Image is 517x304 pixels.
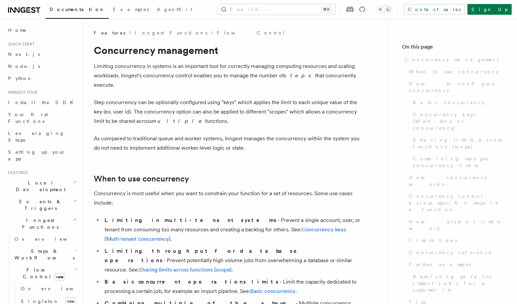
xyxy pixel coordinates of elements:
[8,52,40,57] span: Next.js
[103,246,362,275] li: - Prevent potentially high volume jobs from overwhelming a database or similar resource. See: .
[12,248,75,261] span: Steps & Workflows
[410,271,504,296] a: Restricting parallel import jobs for a customer id
[18,283,79,295] a: Overview
[94,174,189,183] a: When to use concurrency
[12,267,74,280] span: Flow Control
[409,80,504,94] span: How to configure concurrency
[5,179,73,193] span: Local Development
[410,108,504,134] a: Concurrency keys (Multi-tenant concurrency)
[409,68,499,75] span: When to use concurrency
[46,2,109,19] a: Documentation
[409,237,457,244] span: Limitations
[410,153,504,171] a: Combining multiple concurrency limits
[103,216,362,244] li: - Prevent a single account, user, or tenant from consuming too many resources and creating a back...
[135,29,207,36] a: Inngest Functions
[467,4,512,15] a: Sign Up
[103,277,362,296] li: - Limit the capacity dedicated to processing a certain job, for example an import pipeline. See: .
[406,78,504,96] a: How to configure concurrency
[21,286,90,291] span: Overview
[402,43,504,54] h4: On this page
[5,108,79,127] a: Your first Functions
[12,245,79,264] button: Steps & Workflows
[413,111,504,131] span: Concurrency keys (Multi-tenant concurrency)
[14,236,83,242] span: Overview
[250,288,296,294] a: Basic concurrency
[322,6,331,13] kbd: ⌘K
[5,170,28,175] span: Features
[5,196,79,214] button: Events & Triggers
[8,76,33,81] span: Python
[406,258,504,271] a: Further examples
[12,233,79,245] a: Overview
[5,127,79,146] a: Leveraging Steps
[413,273,504,293] span: Restricting parallel import jobs for a customer id
[153,2,196,18] a: AgentKit
[94,44,362,56] h1: Concurrency management
[157,7,192,12] span: AgentKit
[5,96,79,108] a: Install the SDK
[152,118,205,124] em: multiple
[5,214,79,233] button: Inngest Functions
[113,7,149,12] span: Examples
[409,261,471,268] span: Further examples
[218,4,335,15] button: Search...⌘K
[5,48,79,60] a: Next.js
[105,279,279,285] strong: Basic concurrent operations limits
[409,218,504,232] span: How global limits work
[94,62,362,90] p: Limiting concurrency in systems is an important tool for correctly managing computing resources a...
[109,2,153,18] a: Examples
[5,146,79,165] a: Setting up your app
[94,98,362,126] p: Step concurrency can be optionally configured using "keys" which applies the limit to each unique...
[5,42,35,47] span: Quick start
[217,29,285,36] a: Flow Control
[405,56,499,63] span: Concurrency management
[8,27,27,33] span: Home
[139,267,232,273] a: Sharing limits across functions (scope)
[8,64,40,69] span: Node.js
[406,216,504,234] a: How global limits work
[94,29,125,36] span: Features
[8,112,48,124] span: Your first Functions
[12,264,79,283] button: Flow Controlnew
[376,5,392,13] button: Toggle dark mode
[406,66,504,78] a: When to use concurrency
[409,174,504,187] span: How concurrency works
[21,299,59,304] span: Singleton
[410,134,504,153] a: Sharing limits across functions (scope)
[105,217,277,223] strong: Limiting in multi-tenant systems
[402,54,504,66] a: Concurrency management
[413,99,484,106] span: Basic concurrency
[5,90,38,95] span: Inngest tour
[406,171,504,190] a: How concurrency works
[5,217,72,230] span: Inngest Functions
[406,234,504,246] a: Limitations
[54,273,65,281] span: new
[409,193,504,213] span: Concurrency control across specific steps in a function
[94,134,362,153] p: As compared to traditional queue and worker systems, Inngest manages the concurrency within the s...
[403,4,465,15] a: Contact sales
[5,24,79,36] a: Home
[413,137,504,150] span: Sharing limits across functions (scope)
[8,149,66,161] span: Setting up your app
[406,246,504,258] a: Concurrency reference
[8,131,65,143] span: Leveraging Steps
[413,155,504,169] span: Combining multiple concurrency limits
[406,190,504,216] a: Concurrency control across specific steps in a function
[284,72,315,79] em: steps
[5,198,73,212] span: Events & Triggers
[105,248,306,263] strong: Limiting throughput for database operations
[50,7,105,12] span: Documentation
[5,72,79,84] a: Python
[410,96,504,108] a: Basic concurrency
[8,100,77,105] span: Install the SDK
[409,249,492,256] span: Concurrency reference
[5,177,79,196] button: Local Development
[94,189,362,208] p: Concurrency is most useful when you want to constrain your function for a set of resources. Some ...
[5,60,79,72] a: Node.js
